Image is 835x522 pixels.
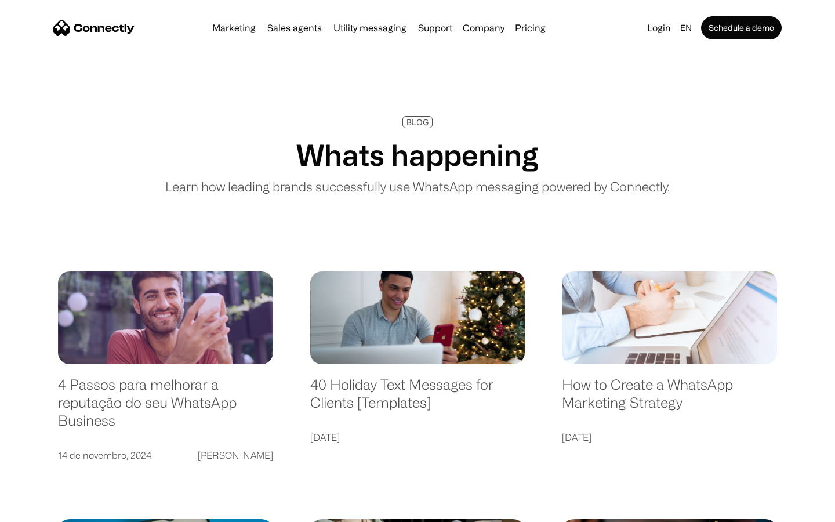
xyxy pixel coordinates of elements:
div: [DATE] [562,429,591,445]
a: Support [413,23,457,32]
p: Learn how leading brands successfully use WhatsApp messaging powered by Connectly. [165,177,670,196]
div: Company [463,20,504,36]
div: [PERSON_NAME] [198,447,273,463]
div: 14 de novembro, 2024 [58,447,151,463]
a: 4 Passos para melhorar a reputação do seu WhatsApp Business [58,376,273,441]
a: Utility messaging [329,23,411,32]
ul: Language list [23,502,70,518]
a: Marketing [208,23,260,32]
div: en [680,20,692,36]
a: Login [642,20,676,36]
a: Sales agents [263,23,326,32]
aside: Language selected: English [12,502,70,518]
div: [DATE] [310,429,340,445]
a: Schedule a demo [701,16,782,39]
div: BLOG [406,118,429,126]
h1: Whats happening [296,137,539,172]
a: Pricing [510,23,550,32]
a: 40 Holiday Text Messages for Clients [Templates] [310,376,525,423]
a: How to Create a WhatsApp Marketing Strategy [562,376,777,423]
